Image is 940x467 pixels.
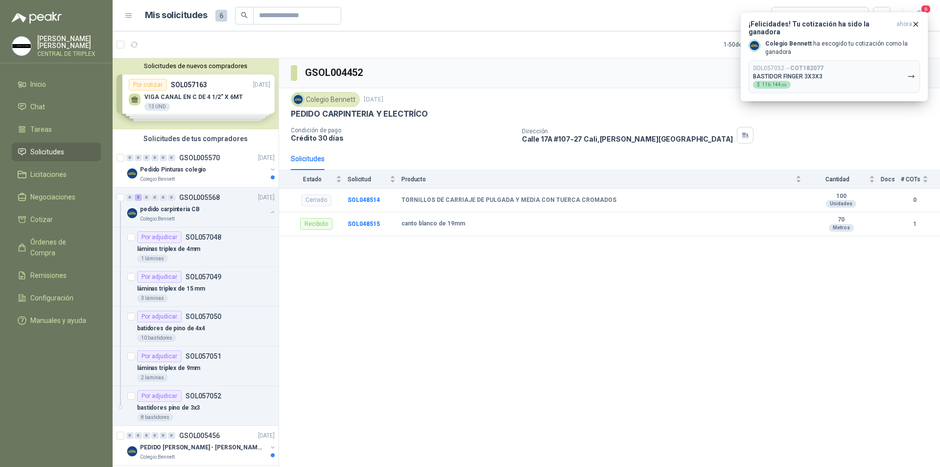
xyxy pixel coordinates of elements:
[143,194,150,201] div: 0
[140,165,206,174] p: Pedido Pinturas colegio
[12,233,101,262] a: Órdenes de Compra
[140,215,175,223] p: Colegio Bennett
[30,169,67,180] span: Licitaciones
[740,12,928,101] button: ¡Felicidades! Tu cotización ha sido la ganadoraahora Company LogoColegio Bennett ha escogido tu c...
[30,315,86,326] span: Manuales y ayuda
[137,271,182,283] div: Por adjudicar
[293,94,304,105] img: Company Logo
[30,214,53,225] span: Cotizar
[30,237,92,258] span: Órdenes de Compra
[241,12,248,19] span: search
[113,346,279,386] a: Por adjudicarSOL057051láminas triplex de 9mm2 laminas
[724,37,784,52] div: 1 - 50 de 109
[151,154,159,161] div: 0
[790,65,823,72] b: COT182077
[807,176,867,183] span: Cantidad
[765,40,920,56] p: ha escogido tu cotización como la ganadora
[137,295,168,302] div: 3 láminas
[113,227,279,267] a: Por adjudicarSOL057048láminas triplex de 4mm1 láminas
[807,216,875,224] b: 70
[37,35,101,49] p: [PERSON_NAME] [PERSON_NAME]
[135,432,142,439] div: 0
[168,154,175,161] div: 0
[179,432,220,439] p: GSOL005456
[113,58,279,129] div: Solicitudes de nuevos compradoresPor cotizarSOL057163[DATE] VIGA CANAL EN C DE 4 1/2” X 6MT13 UND...
[151,432,159,439] div: 0
[348,176,388,183] span: Solicitud
[12,120,101,139] a: Tareas
[291,176,334,183] span: Estado
[137,403,200,413] p: bastidores pino de 3x3
[126,432,134,439] div: 0
[113,129,279,148] div: Solicitudes de tus compradores
[160,154,167,161] div: 0
[301,195,331,206] div: Cerrado
[401,220,465,228] b: canto blanco de 19mm
[807,193,875,200] b: 100
[135,154,142,161] div: 0
[348,197,380,203] b: SOL048514
[401,170,807,188] th: Producto
[765,40,812,47] b: Colegio Bennett
[401,197,616,204] b: TORNILLOS DE CARRIAJE DE PULGADA Y MEDIA CON TUERCA CROMADOS
[30,293,73,303] span: Configuración
[12,210,101,229] a: Cotizar
[160,194,167,201] div: 0
[30,101,45,112] span: Chat
[749,20,893,36] h3: ¡Felicidades! Tu cotización ha sido la ganadora
[896,20,912,36] span: ahora
[901,196,928,205] b: 0
[126,168,138,179] img: Company Logo
[291,92,360,107] div: Colegio Bennett
[829,224,854,232] div: Metros
[145,8,208,23] h1: Mis solicitudes
[37,51,101,57] p: CENTRAL DE TRIPLEX
[168,432,175,439] div: 0
[140,443,262,452] p: PEDIDO [PERSON_NAME] - [PERSON_NAME]
[305,65,364,80] h3: GSOL004452
[753,73,822,80] p: BASTIDOR FINGER 3X3X3
[186,353,221,360] p: SOL057051
[179,154,220,161] p: GSOL005570
[781,83,787,87] span: ,00
[186,273,221,280] p: SOL057049
[12,165,101,184] a: Licitaciones
[291,109,428,119] p: PEDIDO CARPINTERIA Y ELECTRÍCO
[137,364,200,373] p: láminas triplex de 9mm
[348,221,380,227] b: SOL048515
[137,284,205,294] p: láminas triplex de 15 mm
[137,350,182,362] div: Por adjudicar
[126,194,134,201] div: 0
[137,255,168,263] div: 1 láminas
[401,176,794,183] span: Producto
[364,95,383,104] p: [DATE]
[12,98,101,116] a: Chat
[807,170,881,188] th: Cantidad
[126,152,277,183] a: 0 0 0 0 0 0 GSOL005570[DATE] Company LogoPedido Pinturas colegioColegio Bennett
[12,266,101,285] a: Remisiones
[777,10,798,21] div: Todas
[137,324,205,333] p: batidores de pino de 4x4
[140,453,175,461] p: Colegio Bennett
[143,154,150,161] div: 0
[137,245,200,254] p: láminas triplex de 4mm
[30,270,67,281] span: Remisiones
[279,170,348,188] th: Estado
[215,10,227,22] span: 6
[140,175,175,183] p: Colegio Bennett
[12,188,101,206] a: Negociaciones
[168,194,175,201] div: 0
[30,79,46,90] span: Inicio
[137,334,176,342] div: 10 bastidores
[126,192,277,223] a: 0 5 0 0 0 0 GSOL005568[DATE] Company Logopedido carpinteria CBColegio Bennett
[12,311,101,330] a: Manuales y ayuda
[151,194,159,201] div: 0
[291,153,325,164] div: Solicitudes
[135,194,142,201] div: 5
[12,143,101,161] a: Solicitudes
[258,153,275,163] p: [DATE]
[901,220,928,229] b: 1
[522,135,733,143] p: Calle 17A #107-27 Cali , [PERSON_NAME][GEOGRAPHIC_DATA]
[143,432,150,439] div: 0
[12,75,101,94] a: Inicio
